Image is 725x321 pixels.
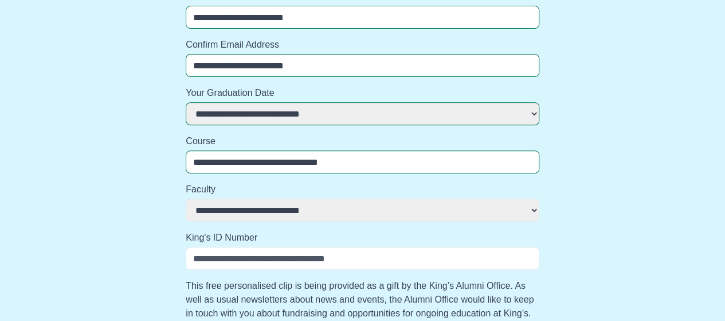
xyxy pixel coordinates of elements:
[186,86,539,100] label: Your Graduation Date
[186,38,539,52] label: Confirm Email Address
[186,134,539,148] label: Course
[186,183,539,196] label: Faculty
[186,231,539,245] label: King's ID Number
